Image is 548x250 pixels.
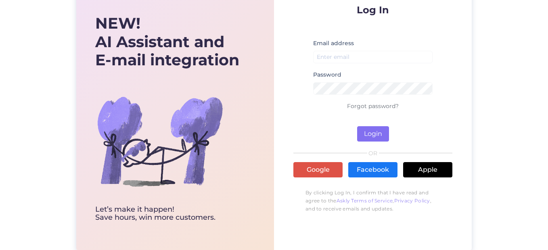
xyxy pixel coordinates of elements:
[348,162,397,177] a: Facebook
[313,39,354,48] label: Email address
[367,150,379,156] span: OR
[357,126,389,142] button: Login
[313,51,433,63] input: Enter email
[95,77,224,206] img: bg-askly
[313,71,341,79] label: Password
[95,206,239,222] div: Let’s make it happen! Save hours, win more customers.
[293,162,343,177] a: Google
[347,102,399,110] a: Forgot password?
[95,14,140,33] b: NEW!
[293,185,452,217] p: By clicking Log In, I confirm that I have read and agree to the , , and to receive emails and upd...
[293,5,452,15] p: Log In
[403,162,452,177] a: Apple
[394,198,430,204] a: Privacy Policy
[337,198,393,204] a: Askly Terms of Service
[95,14,239,69] div: AI Assistant and E-mail integration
